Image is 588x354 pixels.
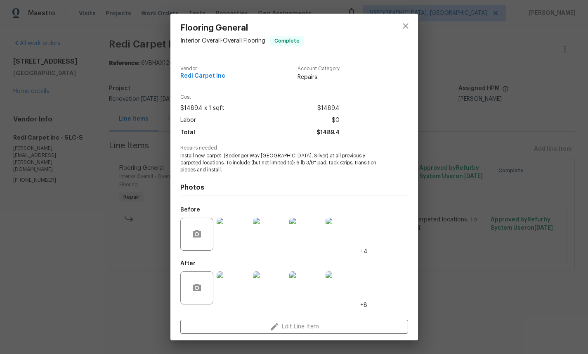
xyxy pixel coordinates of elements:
span: Redi Carpet Inc [180,73,225,79]
span: $1489.4 [317,102,340,114]
span: Interior Overall - Overall Flooring [180,38,265,44]
h5: Before [180,207,200,213]
span: +8 [360,301,367,309]
span: Repairs [298,73,340,81]
span: $0 [332,114,340,126]
span: Complete [271,37,303,45]
span: Vendor [180,66,225,71]
h4: Photos [180,183,408,192]
h5: After [180,261,196,266]
span: Account Category [298,66,340,71]
span: $1489.4 [316,127,340,139]
span: +4 [360,247,368,256]
span: Total [180,127,195,139]
span: Repairs needed [180,145,408,151]
span: Cost [180,95,340,100]
span: $1489.4 x 1 sqft [180,102,224,114]
span: Labor [180,114,196,126]
span: Install new carpet. (Bodenger Way [GEOGRAPHIC_DATA], Silver) at all previously carpeted locations... [180,152,385,173]
button: close [396,16,416,36]
span: Flooring General [180,24,304,33]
